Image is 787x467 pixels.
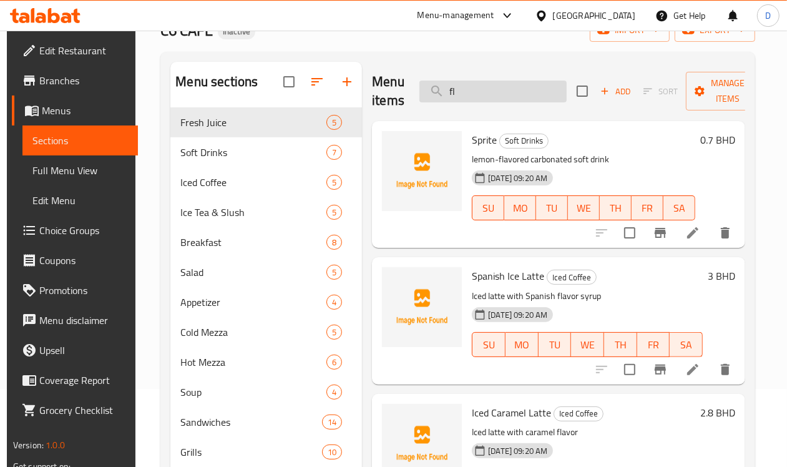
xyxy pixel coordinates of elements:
span: 5 [327,177,341,189]
span: TH [609,336,632,354]
span: 5 [327,117,341,129]
span: Iced Caramel Latte [472,403,551,422]
span: Select to update [617,356,643,383]
div: Ice Tea & Slush5 [170,197,362,227]
span: Full Menu View [32,163,129,178]
span: FR [637,199,658,217]
div: Appetizer4 [170,287,362,317]
a: Full Menu View [22,155,139,185]
span: MO [511,336,534,354]
a: Upsell [12,335,139,365]
div: items [326,235,342,250]
a: Menus [12,96,139,125]
a: Coupons [12,245,139,275]
div: items [322,415,342,430]
button: Add [595,82,635,101]
h6: 2.8 BHD [700,404,735,421]
span: TH [605,199,627,217]
span: Inactive [218,26,255,37]
span: Salad [180,265,326,280]
button: MO [504,195,536,220]
span: Sprite [472,130,497,149]
span: Sections [32,133,129,148]
span: Sandwiches [180,415,322,430]
button: TU [536,195,568,220]
button: SU [472,332,506,357]
span: [DATE] 09:20 AM [483,172,552,184]
span: Upsell [39,343,129,358]
div: Iced Coffee [547,270,597,285]
span: Edit Restaurant [39,43,129,58]
span: 5 [327,207,341,219]
span: TU [544,336,567,354]
span: export [685,22,745,38]
p: lemon-flavored carbonated soft drink [472,152,695,167]
a: Branches [12,66,139,96]
button: SU [472,195,504,220]
button: TU [539,332,572,357]
div: Salad5 [170,257,362,287]
span: MO [509,199,531,217]
div: items [326,325,342,340]
span: Breakfast [180,235,326,250]
span: Select section [569,78,595,104]
span: Fresh Juice [180,115,326,130]
div: Hot Mezza6 [170,347,362,377]
a: Grocery Checklist [12,395,139,425]
div: [GEOGRAPHIC_DATA] [553,9,635,22]
span: SA [675,336,698,354]
img: Spanish Ice Latte [382,267,462,347]
span: 5 [327,327,341,338]
button: FR [637,332,670,357]
div: Iced Coffee5 [170,167,362,197]
span: D [765,9,771,22]
span: Select section first [635,82,686,101]
span: Iced Coffee [554,406,603,421]
a: Promotions [12,275,139,305]
span: Menu disclaimer [39,313,129,328]
button: SA [670,332,703,357]
span: Grocery Checklist [39,403,129,418]
span: Edit Menu [32,193,129,208]
h2: Menu items [372,72,404,110]
div: Sandwiches14 [170,407,362,437]
span: [DATE] 09:20 AM [483,309,552,321]
div: Soup4 [170,377,362,407]
div: Inactive [218,24,255,39]
a: Menu disclaimer [12,305,139,335]
div: Soft Drinks7 [170,137,362,167]
div: Grills [180,445,322,460]
div: items [322,445,342,460]
span: WE [576,336,599,354]
span: TU [541,199,563,217]
a: Coverage Report [12,365,139,395]
button: TH [604,332,637,357]
span: Select to update [617,220,643,246]
span: 4 [327,297,341,308]
button: Branch-specific-item [645,218,675,248]
div: Iced Coffee [554,406,604,421]
span: SU [477,336,501,354]
span: [DATE] 09:20 AM [483,445,552,457]
span: 8 [327,237,341,248]
a: Edit menu item [685,225,700,240]
span: Add [599,84,632,99]
span: import [600,22,660,38]
div: Menu-management [418,8,494,23]
button: Branch-specific-item [645,355,675,385]
span: SA [668,199,690,217]
span: Iced Coffee [547,270,596,285]
a: Edit menu item [685,362,700,377]
a: Sections [22,125,139,155]
button: Manage items [686,72,770,111]
div: items [326,385,342,400]
span: Add item [595,82,635,101]
span: Spanish Ice Latte [472,267,544,285]
p: Iced latte with Spanish flavor syrup [472,288,703,304]
button: WE [568,195,600,220]
span: 5 [327,267,341,278]
button: WE [571,332,604,357]
span: Soup [180,385,326,400]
